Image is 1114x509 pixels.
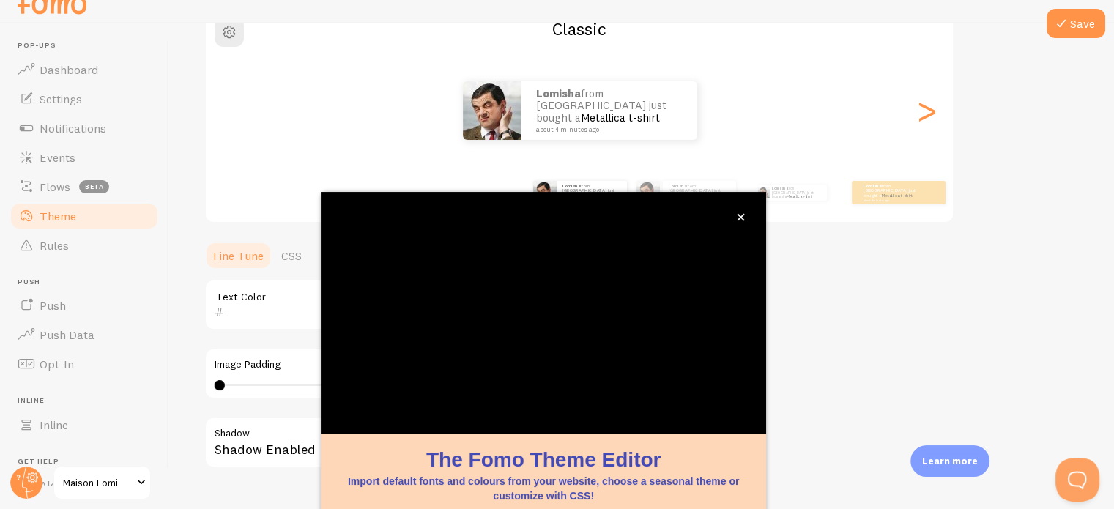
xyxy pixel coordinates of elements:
a: Fine Tune [204,241,272,270]
a: Push [9,291,160,320]
img: Fomo [757,187,769,198]
label: Image Padding [215,358,634,371]
span: Get Help [18,457,160,467]
a: Inline [9,410,160,439]
p: Import default fonts and colours from your website, choose a seasonal theme or customize with CSS! [338,474,749,503]
span: Dashboard [40,62,98,77]
span: Push [40,298,66,313]
span: Push [18,278,160,287]
span: Theme [40,209,76,223]
small: about 4 minutes ago [864,198,921,201]
img: Fomo [533,181,557,204]
div: Next slide [918,58,935,163]
p: from [GEOGRAPHIC_DATA] just bought a [864,183,922,201]
span: Pop-ups [18,41,160,51]
span: Push Data [40,327,94,342]
a: Settings [9,84,160,114]
strong: Lomisha [562,183,580,189]
a: Metallica t-shirt [581,111,660,125]
a: Dashboard [9,55,160,84]
a: Opt-In [9,349,160,379]
span: Maison Lomi [63,474,133,491]
p: from [GEOGRAPHIC_DATA] just bought a [536,88,683,133]
img: Fomo [463,81,521,140]
span: Opt-In [40,357,74,371]
a: Push Data [9,320,160,349]
span: Settings [40,92,82,106]
div: Shadow Enabled [204,417,644,470]
strong: Lomisha [772,186,787,190]
strong: Lomisha [864,183,881,189]
a: Events [9,143,160,172]
iframe: Help Scout Beacon - Open [1055,458,1099,502]
a: Rules [9,231,160,260]
span: Inline [18,396,160,406]
strong: Lomisha [669,183,686,189]
p: from [GEOGRAPHIC_DATA] just bought a [562,183,621,201]
span: Events [40,150,75,165]
button: close, [733,209,749,225]
span: beta [79,180,109,193]
span: Flows [40,179,70,194]
strong: Lomisha [536,86,581,100]
h2: Classic [206,18,953,40]
div: Learn more [910,445,989,477]
span: Rules [40,238,69,253]
span: Inline [40,417,68,432]
button: Save [1047,9,1105,38]
img: Fomo [636,181,660,204]
p: from [GEOGRAPHIC_DATA] just bought a [772,185,821,201]
a: Metallica t-shirt [881,193,913,198]
small: about 4 minutes ago [536,126,678,133]
a: Flows beta [9,172,160,201]
span: Notifications [40,121,106,135]
a: Notifications [9,114,160,143]
h1: The Fomo Theme Editor [338,445,749,474]
p: from [GEOGRAPHIC_DATA] just bought a [669,183,730,201]
a: CSS [272,241,311,270]
a: Maison Lomi [53,465,152,500]
p: Learn more [922,454,978,468]
a: Theme [9,201,160,231]
a: Metallica t-shirt [787,194,812,198]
